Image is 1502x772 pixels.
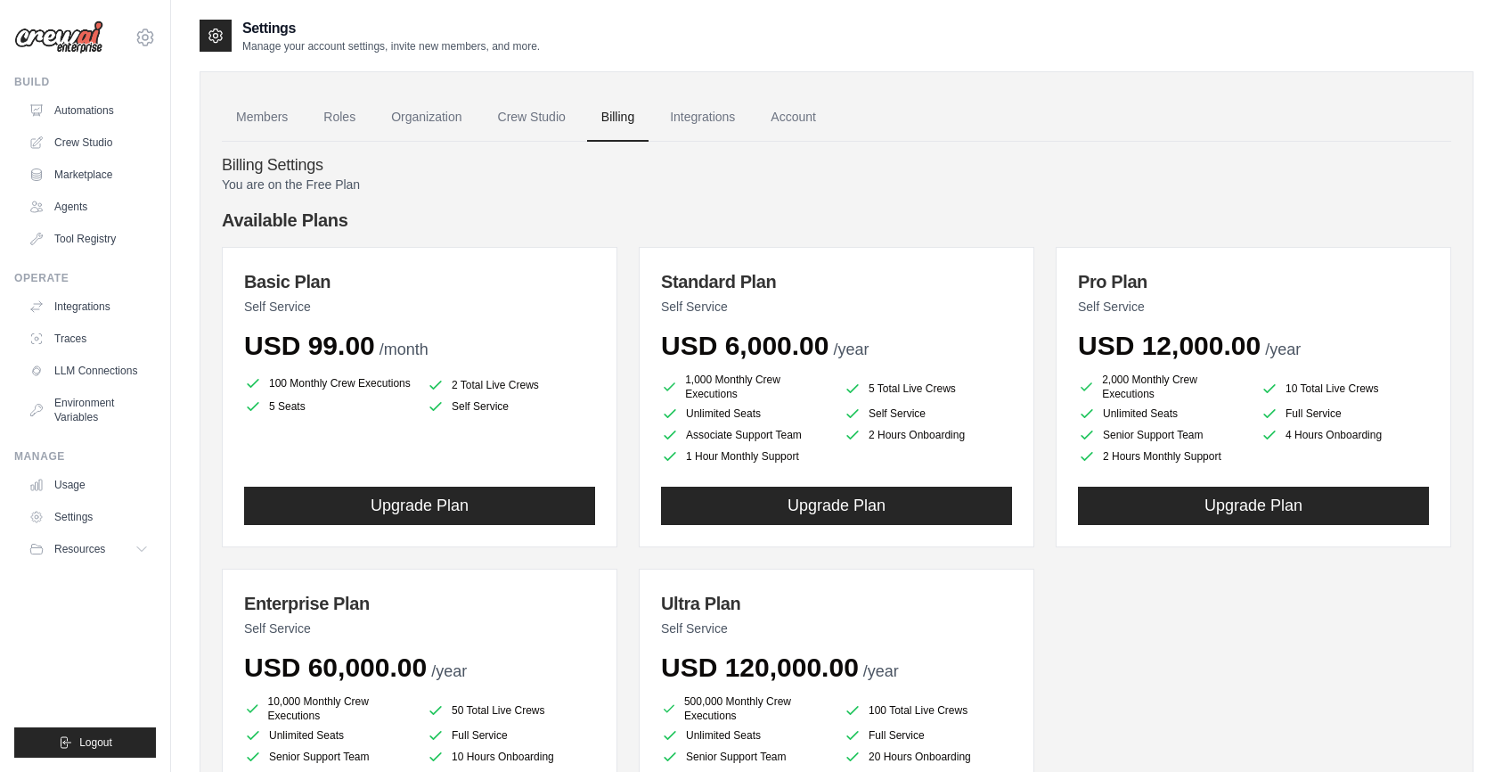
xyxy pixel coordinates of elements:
[21,503,156,531] a: Settings
[427,727,595,744] li: Full Service
[427,748,595,766] li: 10 Hours Onboarding
[244,269,595,294] h3: Basic Plan
[21,160,156,189] a: Marketplace
[661,448,829,465] li: 1 Hour Monthly Support
[661,727,829,744] li: Unlimited Seats
[14,449,156,464] div: Manage
[244,620,595,637] p: Self Service
[1078,487,1429,525] button: Upgrade Plan
[21,389,156,431] a: Environment Variables
[427,376,595,394] li: 2 Total Live Crews
[222,94,302,142] a: Members
[1078,269,1429,294] h3: Pro Plan
[661,269,1012,294] h3: Standard Plan
[21,128,156,157] a: Crew Studio
[54,542,105,556] span: Resources
[1078,405,1246,423] li: Unlimited Seats
[21,471,156,499] a: Usage
[1261,405,1429,423] li: Full Service
[244,748,412,766] li: Senior Support Team
[309,94,370,142] a: Roles
[1078,448,1246,465] li: 2 Hours Monthly Support
[79,735,112,750] span: Logout
[222,208,1451,233] h4: Available Plans
[1265,341,1301,358] span: /year
[21,225,156,253] a: Tool Registry
[1261,426,1429,444] li: 4 Hours Onboarding
[661,653,859,682] span: USD 120,000.00
[1078,373,1246,401] li: 2,000 Monthly Crew Executions
[1261,376,1429,401] li: 10 Total Live Crews
[661,373,829,401] li: 1,000 Monthly Crew Executions
[661,426,829,444] li: Associate Support Team
[244,487,595,525] button: Upgrade Plan
[14,21,103,54] img: Logo
[833,341,869,358] span: /year
[1078,298,1429,316] p: Self Service
[661,591,1012,616] h3: Ultra Plan
[863,662,899,680] span: /year
[242,18,540,39] h2: Settings
[661,405,829,423] li: Unlimited Seats
[661,487,1012,525] button: Upgrade Plan
[756,94,830,142] a: Account
[427,398,595,415] li: Self Service
[844,727,1012,744] li: Full Service
[844,698,1012,723] li: 100 Total Live Crews
[661,298,1012,316] p: Self Service
[661,620,1012,637] p: Self Service
[244,591,595,616] h3: Enterprise Plan
[244,727,412,744] li: Unlimited Seats
[427,698,595,723] li: 50 Total Live Crews
[244,298,595,316] p: Self Service
[21,193,156,221] a: Agents
[661,748,829,766] li: Senior Support Team
[244,373,412,394] li: 100 Monthly Crew Executions
[14,727,156,758] button: Logout
[242,39,540,53] p: Manage your account settings, invite new members, and more.
[244,694,412,723] li: 10,000 Monthly Crew Executions
[14,271,156,285] div: Operate
[1078,331,1261,360] span: USD 12,000.00
[21,535,156,563] button: Resources
[661,694,829,723] li: 500,000 Monthly Crew Executions
[222,176,1451,193] p: You are on the Free Plan
[21,292,156,321] a: Integrations
[222,156,1451,176] h4: Billing Settings
[484,94,580,142] a: Crew Studio
[377,94,476,142] a: Organization
[587,94,649,142] a: Billing
[1078,426,1246,444] li: Senior Support Team
[21,357,156,385] a: LLM Connections
[380,341,429,358] span: /month
[21,324,156,353] a: Traces
[656,94,749,142] a: Integrations
[661,331,829,360] span: USD 6,000.00
[844,426,1012,444] li: 2 Hours Onboarding
[844,376,1012,401] li: 5 Total Live Crews
[21,96,156,125] a: Automations
[844,405,1012,423] li: Self Service
[431,662,467,680] span: /year
[244,653,427,682] span: USD 60,000.00
[14,75,156,89] div: Build
[844,748,1012,766] li: 20 Hours Onboarding
[244,331,375,360] span: USD 99.00
[244,398,412,415] li: 5 Seats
